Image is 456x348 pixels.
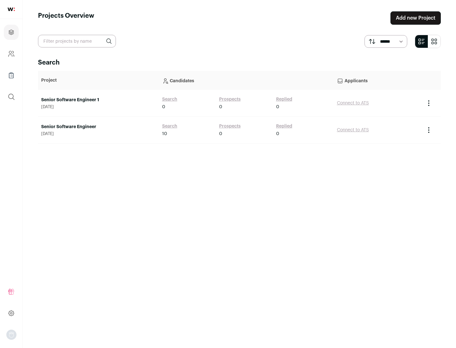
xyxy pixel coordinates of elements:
[6,330,16,340] button: Open dropdown
[337,74,419,87] p: Applicants
[162,74,331,87] p: Candidates
[219,123,241,129] a: Prospects
[41,77,156,84] p: Project
[219,96,241,103] a: Prospects
[41,104,156,109] span: [DATE]
[6,330,16,340] img: nopic.png
[162,96,177,103] a: Search
[41,124,156,130] a: Senior Software Engineer
[41,131,156,136] span: [DATE]
[38,11,94,25] h1: Projects Overview
[276,104,279,110] span: 0
[425,126,433,134] button: Project Actions
[276,96,292,103] a: Replied
[8,8,15,11] img: wellfound-shorthand-0d5821cbd27db2630d0214b213865d53afaa358527fdda9d0ea32b1df1b89c2c.svg
[337,101,369,105] a: Connect to ATS
[4,46,19,61] a: Company and ATS Settings
[38,35,116,47] input: Filter projects by name
[162,104,165,110] span: 0
[162,131,167,137] span: 10
[41,97,156,103] a: Senior Software Engineer 1
[337,128,369,132] a: Connect to ATS
[425,99,433,107] button: Project Actions
[162,123,177,129] a: Search
[38,58,441,67] h2: Search
[390,11,441,25] a: Add new Project
[4,25,19,40] a: Projects
[219,131,222,137] span: 0
[276,131,279,137] span: 0
[276,123,292,129] a: Replied
[4,68,19,83] a: Company Lists
[219,104,222,110] span: 0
